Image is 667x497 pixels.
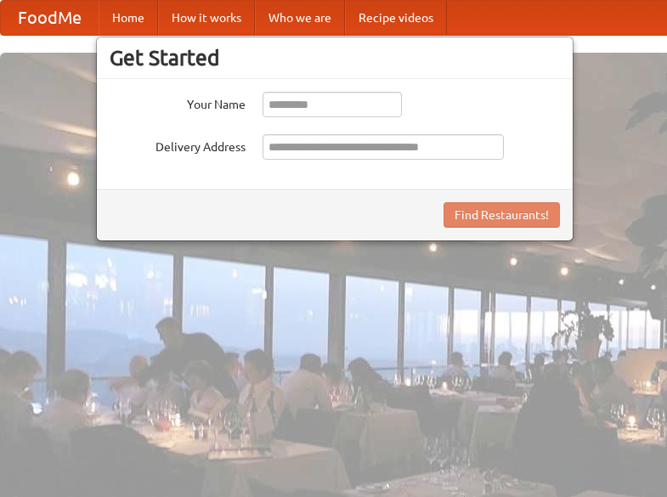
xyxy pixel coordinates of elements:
[255,1,345,35] a: Who we are
[110,45,560,71] h3: Get Started
[444,202,560,228] button: Find Restaurants!
[1,1,99,35] a: FoodMe
[345,1,447,35] a: Recipe videos
[158,1,255,35] a: How it works
[110,92,246,113] label: Your Name
[110,134,246,155] label: Delivery Address
[99,1,158,35] a: Home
